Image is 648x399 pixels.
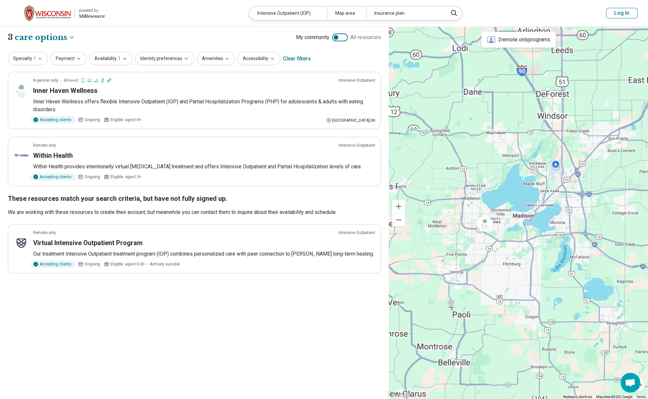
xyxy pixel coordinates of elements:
button: Payment [50,52,87,65]
p: Intensive Outpatient [339,142,375,148]
p: In-person only [33,77,58,83]
p: Within Health provides intentionally virtual [MEDICAL_DATA] treatment and offers Intensive Outpat... [33,163,375,171]
span: Actively suicidal [150,261,180,267]
span: Eligible: ages 10-30 [110,261,145,267]
span: care options [15,32,67,43]
button: Zoom in [392,200,405,213]
button: Identity preferences [135,52,194,65]
button: Care options [15,32,75,43]
button: Amenities [197,52,235,65]
div: [GEOGRAPHIC_DATA] , WI [326,117,375,123]
span: Allowed: [64,77,79,83]
span: 1 [118,55,121,62]
div: powered by [79,8,105,13]
p: We are working with these resources to create their account, but meanwhile you can contact them t... [8,208,381,216]
span: My community [296,33,329,41]
span: Ongoing [85,174,100,180]
button: Availability1 [89,52,132,65]
span: Eligible: ages 13+ [110,174,141,180]
span: Eligible: ages 10+ [110,117,141,123]
span: Ongoing [85,261,100,267]
p: Inner Haven Wellness offers flexible Intensive Outpatient (IOP) and Partial Hospitalization Progr... [33,98,375,114]
h1: 3 [8,32,75,43]
div: Intensive Outpatient (IOP) [249,7,327,20]
span: Ongoing [85,117,100,123]
img: University of Wisconsin-Madison [24,5,71,21]
h2: These resources match your search criteria, but have not fully signed up. [8,194,381,203]
button: Log In [606,8,638,18]
p: Remote only [33,230,56,236]
span: All resources [350,33,381,41]
a: Terms (opens in new tab) [637,395,646,399]
p: Intensive Outpatient [339,77,375,83]
p: Our treatment Intensive Outpatient treatment program (IOP) combines personalized care with peer c... [33,250,375,258]
div: Accepting clients [30,116,75,123]
a: University of Wisconsin-Madisonpowered by [10,5,105,21]
h3: Within Health [33,151,73,160]
h3: Inner Haven Wellness [33,86,98,95]
div: 2 remote only programs [481,32,556,48]
div: Accepting clients [30,261,75,268]
span: 1 [33,55,36,62]
button: Specialty1 [8,52,48,65]
div: Map area [327,7,366,20]
div: Clear filters [283,51,311,67]
p: Intensive Outpatient [339,230,375,236]
span: Map data ©2025 Google [596,395,633,399]
a: Open chat [620,373,640,392]
button: Zoom out [392,213,405,226]
p: Remote only [33,142,56,148]
button: Accessibility [238,52,280,65]
h3: Virtual Intensive Outpatient Program [33,238,143,247]
div: Insurance plan [366,7,444,20]
div: Accepting clients [30,173,75,180]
